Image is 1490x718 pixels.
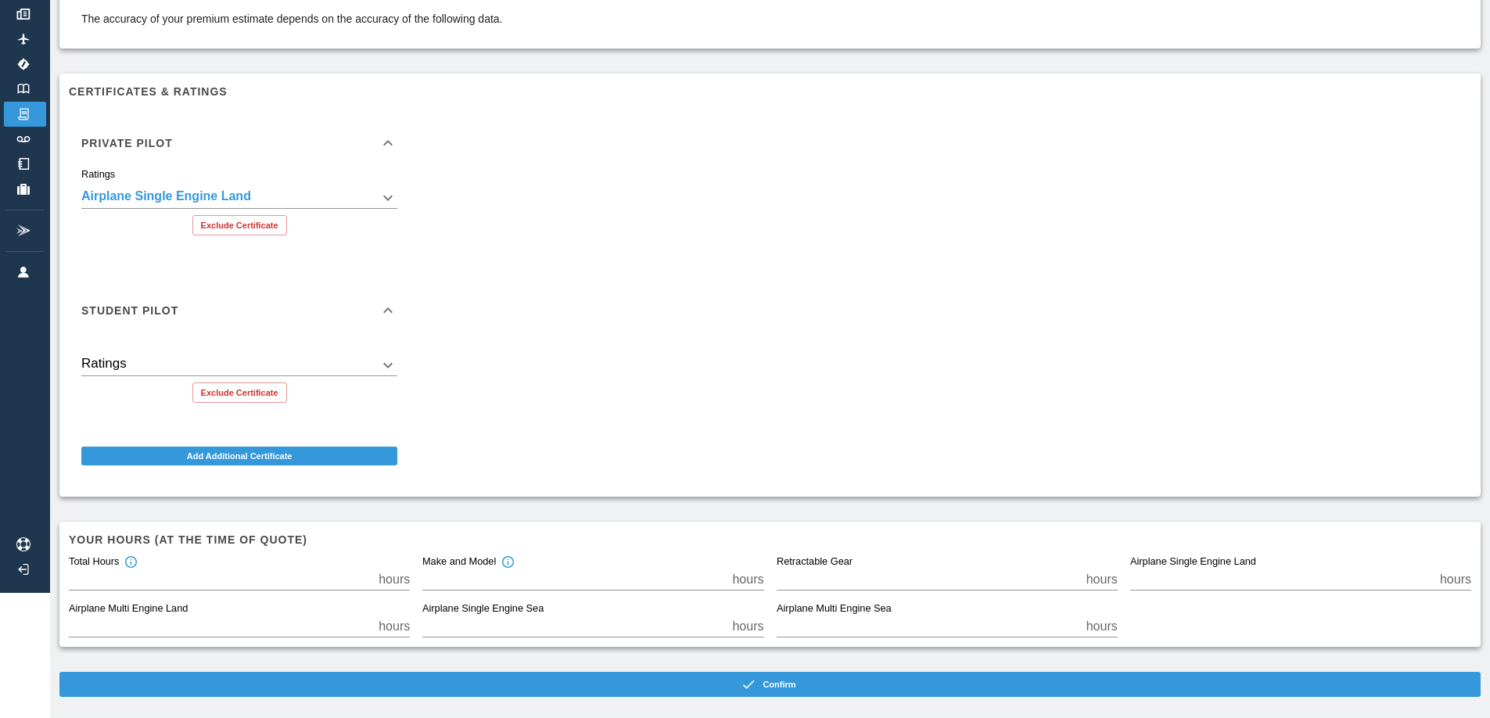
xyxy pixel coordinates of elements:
button: Confirm [59,672,1481,697]
p: hours [1440,570,1471,589]
p: hours [1086,617,1118,636]
p: hours [1086,570,1118,589]
p: hours [379,570,410,589]
div: Student Pilot [69,336,410,415]
svg: Total hours in the make and model of the insured aircraft [501,555,515,569]
label: Airplane Single Engine Sea [422,602,544,616]
button: Exclude Certificate [192,215,287,235]
div: Student Pilot [69,285,410,336]
p: The accuracy of your premium estimate depends on the accuracy of the following data. [81,11,503,27]
h6: Your hours (at the time of quote) [69,531,1471,548]
label: Airplane Multi Engine Sea [777,602,892,616]
label: Ratings [81,167,115,181]
p: hours [379,617,410,636]
h6: Private Pilot [81,138,173,149]
button: Add Additional Certificate [81,447,397,465]
div: Private Pilot [69,118,410,168]
p: hours [732,570,763,589]
h6: Student Pilot [81,305,178,316]
button: Exclude Certificate [192,382,287,403]
svg: Total hours in fixed-wing aircraft [124,555,138,569]
h6: Certificates & Ratings [69,83,1471,100]
div: Airplane Single Engine Land [81,354,397,376]
p: hours [732,617,763,636]
div: Airplane Single Engine Land [81,187,397,209]
div: Total Hours [69,555,138,569]
label: Airplane Single Engine Land [1130,555,1256,569]
label: Airplane Multi Engine Land [69,602,188,616]
label: Retractable Gear [777,555,853,569]
div: Make and Model [422,555,515,569]
div: Private Pilot [69,168,410,248]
